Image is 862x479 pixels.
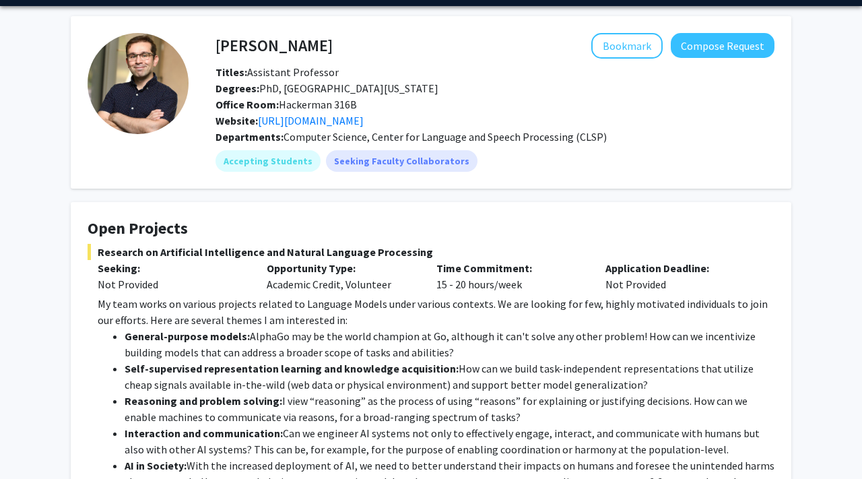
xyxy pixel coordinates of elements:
b: Office Room: [215,98,279,111]
div: Not Provided [595,260,764,292]
span: Hackerman 316B [215,98,357,111]
strong: General-purpose models: [125,329,250,343]
span: PhD, [GEOGRAPHIC_DATA][US_STATE] [215,82,438,95]
b: Website: [215,114,258,127]
li: Can we engineer AI systems not only to effectively engage, interact, and communicate with humans ... [125,425,774,457]
span: Computer Science, Center for Language and Speech Processing (CLSP) [284,130,607,143]
p: Application Deadline: [605,260,754,276]
mat-chip: Accepting Students [215,150,321,172]
p: Seeking: [98,260,246,276]
li: AlphaGo may be the world champion at Go, although it can't solve any other problem! How can we in... [125,328,774,360]
b: Departments: [215,130,284,143]
h4: Open Projects [88,219,774,238]
strong: Reasoning and problem solving: [125,394,282,408]
a: Opens in a new tab [258,114,364,127]
iframe: Chat [10,418,57,469]
img: Profile Picture [88,33,189,134]
b: Degrees: [215,82,259,95]
h4: [PERSON_NAME] [215,33,333,58]
div: Not Provided [98,276,246,292]
li: I view “reasoning” as the process of using “reasons” for explaining or justifying decisions. How ... [125,393,774,425]
mat-chip: Seeking Faculty Collaborators [326,150,477,172]
p: My team works on various projects related to Language Models under various contexts. We are looki... [98,296,774,328]
p: Opportunity Type: [267,260,416,276]
span: Research on Artificial Intelligence and Natural Language Processing [88,244,774,260]
div: 15 - 20 hours/week [426,260,595,292]
div: Academic Credit, Volunteer [257,260,426,292]
strong: Interaction and communication: [125,426,283,440]
strong: Self-supervised representation learning and knowledge acquisition: [125,362,459,375]
button: Add Daniel Khashabi to Bookmarks [591,33,663,59]
strong: AI in Society: [125,459,187,472]
button: Compose Request to Daniel Khashabi [671,33,774,58]
p: Time Commitment: [436,260,585,276]
span: Assistant Professor [215,65,339,79]
b: Titles: [215,65,247,79]
li: How can we build task-independent representations that utilize cheap signals available in-the-wil... [125,360,774,393]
